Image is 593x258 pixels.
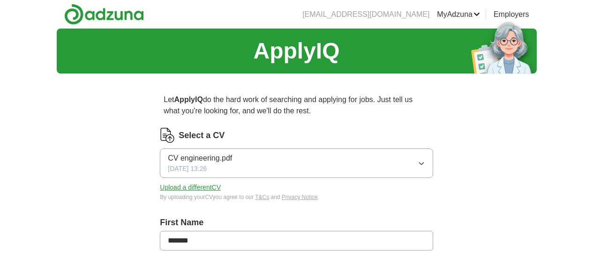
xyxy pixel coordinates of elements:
p: Let do the hard work of searching and applying for jobs. Just tell us what you're looking for, an... [160,90,433,120]
strong: ApplyIQ [174,96,203,103]
div: By uploading your CV you agree to our and . [160,193,433,201]
h1: ApplyIQ [253,34,339,68]
a: Privacy Notice [282,194,318,200]
a: Employers [494,9,529,20]
label: First Name [160,216,433,229]
a: T&Cs [255,194,269,200]
label: Select a CV [179,129,225,142]
li: [EMAIL_ADDRESS][DOMAIN_NAME] [302,9,429,20]
span: CV engineering.pdf [168,153,232,164]
span: [DATE] 13:26 [168,164,207,174]
button: Upload a differentCV [160,183,221,192]
a: MyAdzuna [437,9,480,20]
img: CV Icon [160,128,175,143]
img: Adzuna logo [64,4,144,25]
button: CV engineering.pdf[DATE] 13:26 [160,148,433,178]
